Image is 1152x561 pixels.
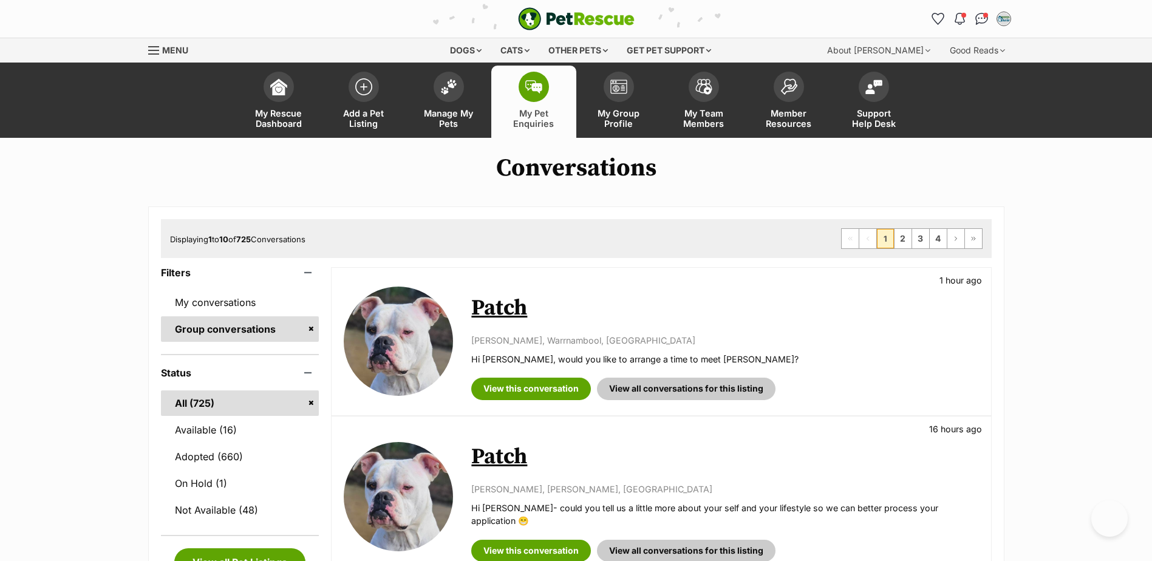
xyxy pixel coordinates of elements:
[677,108,731,129] span: My Team Members
[950,9,970,29] button: Notifications
[865,80,882,94] img: help-desk-icon-fdf02630f3aa405de69fd3d07c3f3aa587a6932b1a1747fa1d2bba05be0121f9.svg
[251,108,306,129] span: My Rescue Dashboard
[441,38,490,63] div: Dogs
[406,66,491,138] a: Manage My Pets
[219,234,228,244] strong: 10
[746,66,831,138] a: Member Resources
[842,229,859,248] span: First page
[947,229,964,248] a: Next page
[661,66,746,138] a: My Team Members
[421,108,476,129] span: Manage My Pets
[236,66,321,138] a: My Rescue Dashboard
[610,80,627,94] img: group-profile-icon-3fa3cf56718a62981997c0bc7e787c4b2cf8bcc04b72c1350f741eb67cf2f40e.svg
[471,501,978,528] p: Hi [PERSON_NAME]- could you tell us a little more about your self and your lifestyle so we can be...
[859,229,876,248] span: Previous page
[161,290,319,315] a: My conversations
[930,229,947,248] a: Page 4
[440,79,457,95] img: manage-my-pets-icon-02211641906a0b7f246fdf0571729dbe1e7629f14944591b6c1af311fb30b64b.svg
[929,9,1014,29] ul: Account quick links
[161,390,319,416] a: All (725)
[877,229,894,248] span: Page 1
[998,13,1010,25] img: Matisse profile pic
[518,7,635,30] img: logo-e224e6f780fb5917bec1dbf3a21bbac754714ae5b6737aabdf751b685950b380.svg
[321,66,406,138] a: Add a Pet Listing
[471,483,978,495] p: [PERSON_NAME], [PERSON_NAME], [GEOGRAPHIC_DATA]
[912,229,929,248] a: Page 3
[525,80,542,93] img: pet-enquiries-icon-7e3ad2cf08bfb03b45e93fb7055b45f3efa6380592205ae92323e6603595dc1f.svg
[208,234,212,244] strong: 1
[929,9,948,29] a: Favourites
[819,38,939,63] div: About [PERSON_NAME]
[471,294,527,322] a: Patch
[355,78,372,95] img: add-pet-listing-icon-0afa8454b4691262ce3f59096e99ab1cd57d4a30225e0717b998d2c9b9846f56.svg
[831,66,916,138] a: Support Help Desk
[162,45,188,55] span: Menu
[491,66,576,138] a: My Pet Enquiries
[597,378,775,399] a: View all conversations for this listing
[955,13,964,25] img: notifications-46538b983faf8c2785f20acdc204bb7945ddae34d4c08c2a6579f10ce5e182be.svg
[847,108,901,129] span: Support Help Desk
[336,108,391,129] span: Add a Pet Listing
[471,443,527,471] a: Patch
[161,417,319,443] a: Available (16)
[471,378,591,399] a: View this conversation
[994,9,1014,29] button: My account
[591,108,646,129] span: My Group Profile
[618,38,720,63] div: Get pet support
[939,274,982,287] p: 1 hour ago
[161,444,319,469] a: Adopted (660)
[344,442,453,551] img: Patch
[170,234,305,244] span: Displaying to of Conversations
[148,38,197,60] a: Menu
[270,78,287,95] img: dashboard-icon-eb2f2d2d3e046f16d808141f083e7271f6b2e854fb5c12c21221c1fb7104beca.svg
[972,9,992,29] a: Conversations
[540,38,616,63] div: Other pets
[941,38,1014,63] div: Good Reads
[492,38,538,63] div: Cats
[471,353,978,365] p: Hi [PERSON_NAME], would you like to arrange a time to meet [PERSON_NAME]?
[895,229,912,248] a: Page 2
[1091,500,1128,537] iframe: Help Scout Beacon - Open
[965,229,982,248] a: Last page
[695,79,712,95] img: team-members-icon-5396bd8760b3fe7c0b43da4ab00e1e3bb1a5d9ba89233759b79545d2d3fc5d0d.svg
[161,316,319,342] a: Group conversations
[780,78,797,95] img: member-resources-icon-8e73f808a243e03378d46382f2149f9095a855e16c252ad45f914b54edf8863c.svg
[161,471,319,496] a: On Hold (1)
[975,13,988,25] img: chat-41dd97257d64d25036548639549fe6c8038ab92f7586957e7f3b1b290dea8141.svg
[506,108,561,129] span: My Pet Enquiries
[161,267,319,278] header: Filters
[161,497,319,523] a: Not Available (48)
[576,66,661,138] a: My Group Profile
[929,423,982,435] p: 16 hours ago
[236,234,251,244] strong: 725
[841,228,983,249] nav: Pagination
[161,367,319,378] header: Status
[344,287,453,396] img: Patch
[471,334,978,347] p: [PERSON_NAME], Warrnambool, [GEOGRAPHIC_DATA]
[762,108,816,129] span: Member Resources
[518,7,635,30] a: PetRescue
